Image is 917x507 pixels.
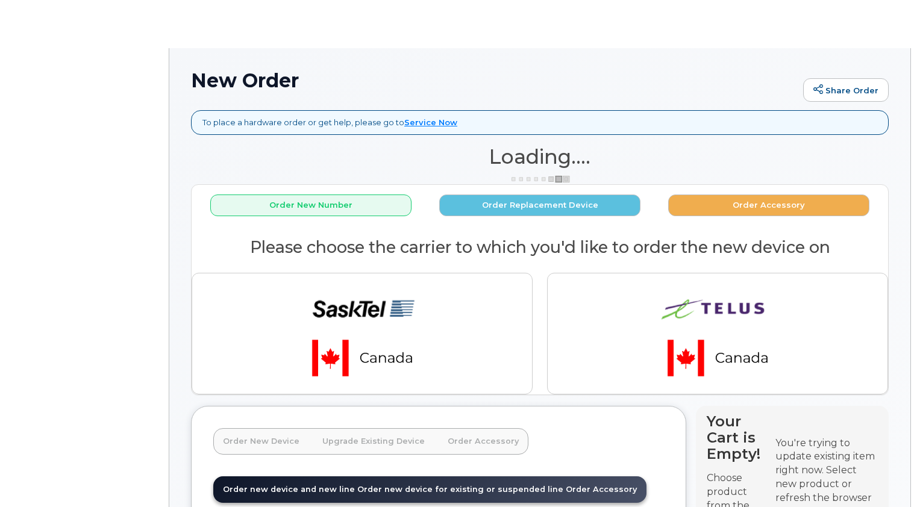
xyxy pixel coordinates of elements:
img: telus-75cc6df763ab2382b72c48c3e4b527536370d5b107bb7a00e77c158c994cc10b.png [633,283,802,384]
span: Order new device for existing or suspended line [357,485,563,494]
a: Upgrade Existing Device [313,428,434,455]
button: Order Replacement Device [439,194,640,217]
p: To place a hardware order or get help, please go to [202,117,457,128]
h4: Your Cart is Empty! [707,413,765,462]
a: Order New Device [213,428,309,455]
h1: Loading.... [191,146,889,167]
a: Service Now [404,117,457,127]
h1: New Order [191,70,797,91]
button: Order New Number [210,194,412,217]
h2: Please choose the carrier to which you'd like to order the new device on [192,238,888,257]
a: Share Order [803,78,889,102]
span: Order new device and new line [223,485,355,494]
button: Order Accessory [668,194,869,217]
img: sasktel-0991fbb0b28d7133fe867906006c32f98e914d0e9141e08dd0faf1784f7a9326.png [278,283,446,384]
img: ajax-loader-3a6953c30dc77f0bf724df975f13086db4f4c1262e45940f03d1251963f1bf2e.gif [510,175,570,184]
a: Order Accessory [438,428,528,455]
span: Order Accessory [566,485,637,494]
